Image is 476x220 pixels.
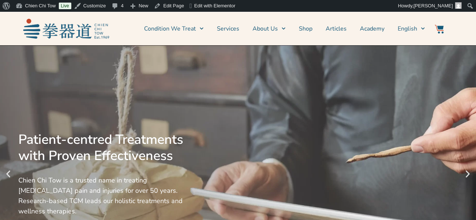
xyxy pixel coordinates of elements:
[253,19,286,38] a: About Us
[435,25,444,33] img: Website Icon-03
[194,3,235,8] span: Edit with Elementor
[4,170,13,179] div: Previous slide
[360,19,384,38] a: Academy
[217,19,239,38] a: Services
[144,19,204,38] a: Condition We Treat
[299,19,312,38] a: Shop
[463,170,472,179] div: Next slide
[18,175,198,216] div: Chien Chi Tow is a trusted name in treating [MEDICAL_DATA] pain and injuries for over 50 years. R...
[18,132,198,164] div: Patient-centred Treatments with Proven Effectiveness
[113,19,425,38] nav: Menu
[414,3,453,8] span: [PERSON_NAME]
[398,19,425,38] a: Switch to English
[326,19,347,38] a: Articles
[398,24,417,33] span: English
[59,3,71,9] a: Live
